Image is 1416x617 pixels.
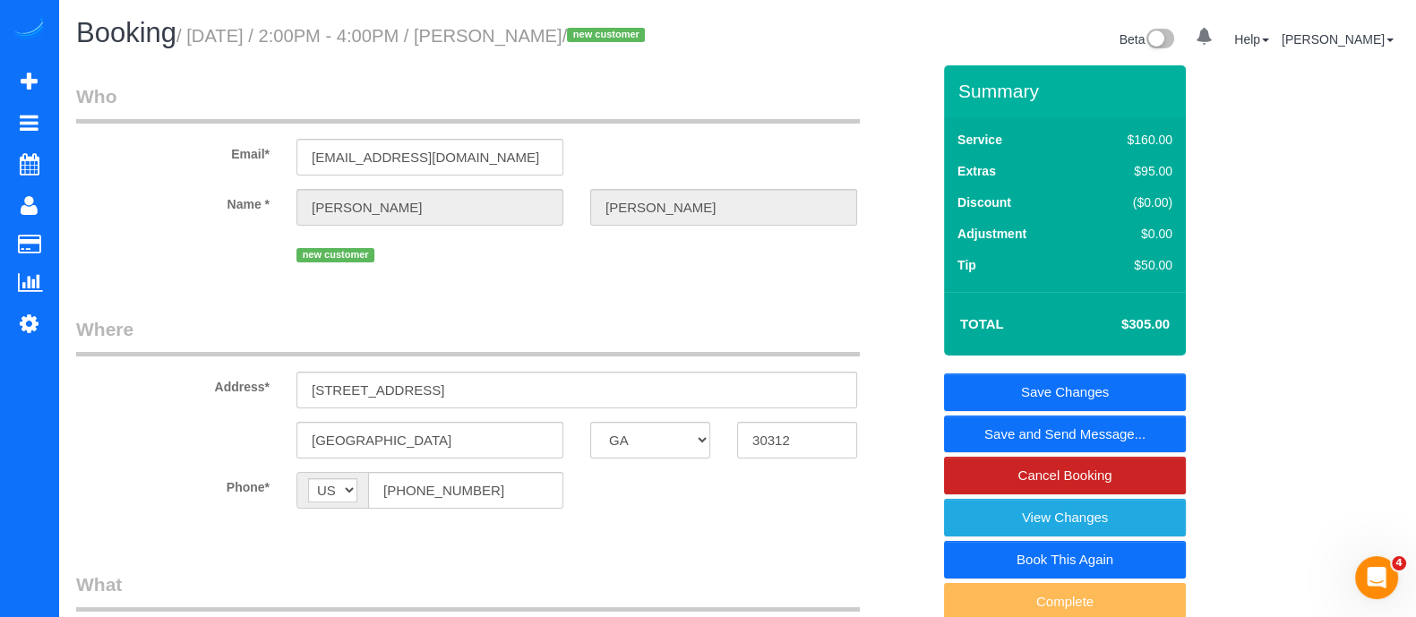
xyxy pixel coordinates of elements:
[590,189,857,226] input: Last Name*
[1089,193,1172,211] div: ($0.00)
[944,499,1186,536] a: View Changes
[1120,32,1175,47] a: Beta
[76,316,860,356] legend: Where
[737,422,857,458] input: Zip Code*
[76,17,176,48] span: Booking
[1355,556,1398,599] iframe: Intercom live chat
[562,26,651,46] span: /
[944,541,1186,578] a: Book This Again
[1392,556,1406,570] span: 4
[63,472,283,496] label: Phone*
[944,373,1186,411] a: Save Changes
[296,422,563,458] input: City*
[567,28,645,42] span: new customer
[957,256,976,274] label: Tip
[1089,256,1172,274] div: $50.00
[1089,225,1172,243] div: $0.00
[960,316,1004,331] strong: Total
[1234,32,1269,47] a: Help
[944,416,1186,453] a: Save and Send Message...
[176,26,650,46] small: / [DATE] / 2:00PM - 4:00PM / [PERSON_NAME]
[944,457,1186,494] a: Cancel Booking
[296,248,374,262] span: new customer
[11,18,47,43] img: Automaid Logo
[958,81,1177,101] h3: Summary
[957,193,1011,211] label: Discount
[296,189,563,226] input: First Name*
[1089,131,1172,149] div: $160.00
[1145,29,1174,52] img: New interface
[296,139,563,176] input: Email*
[957,225,1026,243] label: Adjustment
[76,83,860,124] legend: Who
[1089,162,1172,180] div: $95.00
[957,162,996,180] label: Extras
[1068,317,1170,332] h4: $305.00
[63,372,283,396] label: Address*
[63,139,283,163] label: Email*
[1282,32,1394,47] a: [PERSON_NAME]
[76,571,860,612] legend: What
[957,131,1002,149] label: Service
[63,189,283,213] label: Name *
[368,472,563,509] input: Phone*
